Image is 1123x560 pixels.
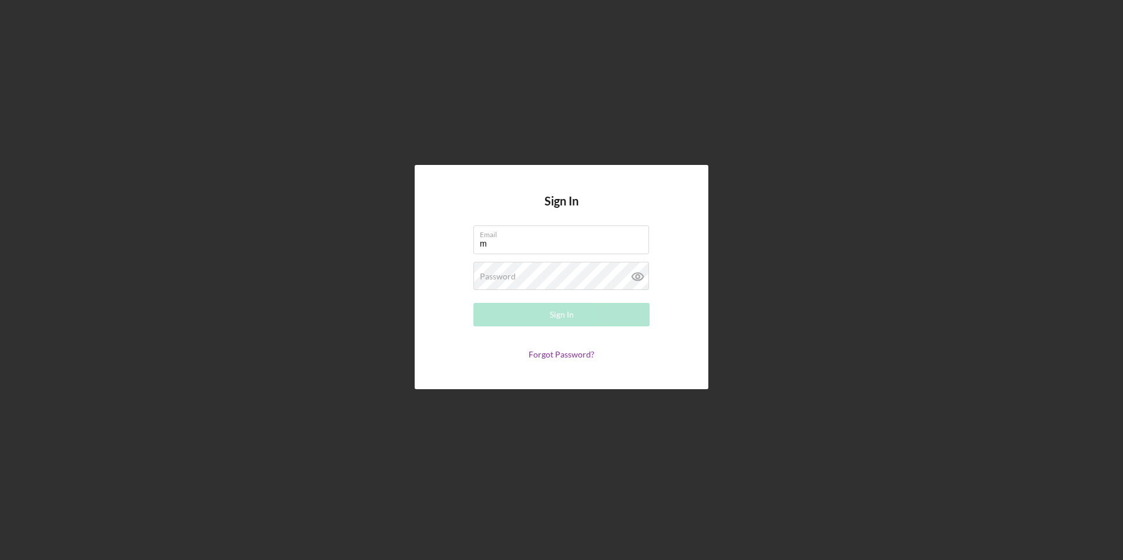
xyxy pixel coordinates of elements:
label: Password [480,272,516,281]
label: Email [480,226,649,239]
button: Sign In [473,303,650,326]
div: Sign In [550,303,574,326]
h4: Sign In [544,194,579,225]
a: Forgot Password? [529,349,594,359]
